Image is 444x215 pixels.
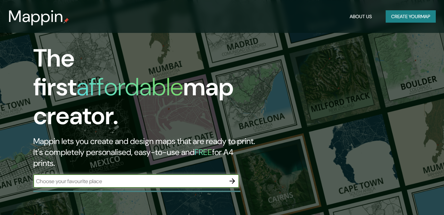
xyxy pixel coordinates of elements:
h1: The first map creator. [33,44,255,136]
iframe: Help widget launcher [383,188,436,207]
button: About Us [347,10,375,23]
h2: Mappin lets you create and design maps that are ready to print. It's completely personalised, eas... [33,136,255,169]
h3: Mappin [8,7,63,26]
h5: FREE [195,147,212,157]
input: Choose your favourite place [33,177,225,185]
h1: affordable [77,71,183,103]
img: mappin-pin [63,18,69,23]
button: Create yourmap [386,10,436,23]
